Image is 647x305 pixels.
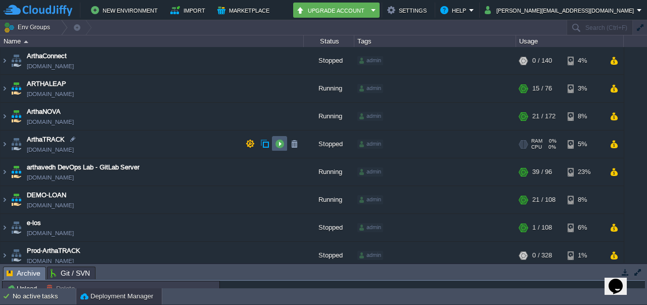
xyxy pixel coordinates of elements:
a: Prod-ArthaTRACK [27,246,80,256]
a: [DOMAIN_NAME] [27,256,74,266]
div: 0 / 140 [532,47,552,74]
a: DEMO-LOAN [27,190,66,200]
img: AMDAwAAAACH5BAEAAAAALAAAAAABAAEAAAICRAEAOw== [9,186,23,213]
a: [DOMAIN_NAME] [27,228,74,238]
button: Help [440,4,469,16]
img: AMDAwAAAACH5BAEAAAAALAAAAAABAAEAAAICRAEAOw== [24,40,28,43]
button: Marketplace [217,4,272,16]
a: arthavedh DevOps Lab - GitLab Server [27,162,140,172]
button: Settings [387,4,430,16]
a: ARTHALEAP [27,79,66,89]
img: AMDAwAAAACH5BAEAAAAALAAAAAABAAEAAAICRAEAOw== [1,158,9,186]
div: 39 / 96 [532,158,552,186]
div: Stopped [304,242,354,269]
button: Import [170,4,208,16]
a: [DOMAIN_NAME] [27,172,74,183]
div: Usage [517,35,623,47]
div: 1 / 108 [532,214,552,241]
div: 3% [568,75,600,102]
div: 5% [568,130,600,158]
div: 1% [568,242,600,269]
a: ArthaNOVA [27,107,61,117]
div: 21 / 172 [532,103,556,130]
button: Env Groups [4,20,54,34]
button: Upload [7,284,40,293]
img: AMDAwAAAACH5BAEAAAAALAAAAAABAAEAAAICRAEAOw== [9,158,23,186]
button: Deployment Manager [80,291,153,301]
a: [DOMAIN_NAME] [27,117,74,127]
div: admin [357,140,383,149]
span: 0% [546,138,557,144]
img: AMDAwAAAACH5BAEAAAAALAAAAAABAAEAAAICRAEAOw== [9,130,23,158]
a: ArthaTRACK [27,135,65,145]
div: Name [1,35,303,47]
div: Tags [355,35,516,47]
div: 21 / 108 [532,186,556,213]
div: Running [304,103,354,130]
img: AMDAwAAAACH5BAEAAAAALAAAAAABAAEAAAICRAEAOw== [9,242,23,269]
span: Git / SVN [51,267,90,279]
img: AMDAwAAAACH5BAEAAAAALAAAAAABAAEAAAICRAEAOw== [1,130,9,158]
div: 4% [568,47,600,74]
div: 8% [568,186,600,213]
button: [PERSON_NAME][EMAIL_ADDRESS][DOMAIN_NAME] [485,4,637,16]
div: Stopped [304,214,354,241]
img: AMDAwAAAACH5BAEAAAAALAAAAAABAAEAAAICRAEAOw== [1,242,9,269]
div: Stopped [304,130,354,158]
img: AMDAwAAAACH5BAEAAAAALAAAAAABAAEAAAICRAEAOw== [9,47,23,74]
a: [DOMAIN_NAME] [27,200,74,210]
img: AMDAwAAAACH5BAEAAAAALAAAAAABAAEAAAICRAEAOw== [1,75,9,102]
button: New Environment [91,4,161,16]
img: AMDAwAAAACH5BAEAAAAALAAAAAABAAEAAAICRAEAOw== [1,47,9,74]
div: Stopped [304,47,354,74]
div: admin [357,84,383,93]
img: AMDAwAAAACH5BAEAAAAALAAAAAABAAEAAAICRAEAOw== [9,214,23,241]
div: 6% [568,214,600,241]
button: Delete [46,284,78,293]
img: AMDAwAAAACH5BAEAAAAALAAAAAABAAEAAAICRAEAOw== [1,214,9,241]
iframe: chat widget [605,265,637,295]
div: admin [357,112,383,121]
a: [DOMAIN_NAME] [27,145,74,155]
div: admin [357,195,383,204]
div: admin [357,251,383,260]
div: No active tasks [13,288,76,304]
a: [DOMAIN_NAME] [27,89,74,99]
div: Running [304,186,354,213]
a: [DOMAIN_NAME] [27,61,74,71]
a: e-los [27,218,41,228]
img: AMDAwAAAACH5BAEAAAAALAAAAAABAAEAAAICRAEAOw== [1,103,9,130]
span: 0% [546,144,556,150]
img: AMDAwAAAACH5BAEAAAAALAAAAAABAAEAAAICRAEAOw== [1,186,9,213]
div: 23% [568,158,600,186]
div: Running [304,158,354,186]
span: CPU [531,144,542,150]
a: ArthaConnect [27,51,67,61]
button: Upgrade Account [296,4,368,16]
div: 0 / 328 [532,242,552,269]
div: admin [357,167,383,177]
img: AMDAwAAAACH5BAEAAAAALAAAAAABAAEAAAICRAEAOw== [9,75,23,102]
div: Running [304,75,354,102]
img: AMDAwAAAACH5BAEAAAAALAAAAAABAAEAAAICRAEAOw== [9,103,23,130]
div: admin [357,56,383,65]
span: Archive [7,267,40,280]
div: Status [304,35,354,47]
div: 15 / 76 [532,75,552,102]
div: 8% [568,103,600,130]
span: RAM [531,138,542,144]
div: admin [357,223,383,232]
img: CloudJiffy [4,4,72,17]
